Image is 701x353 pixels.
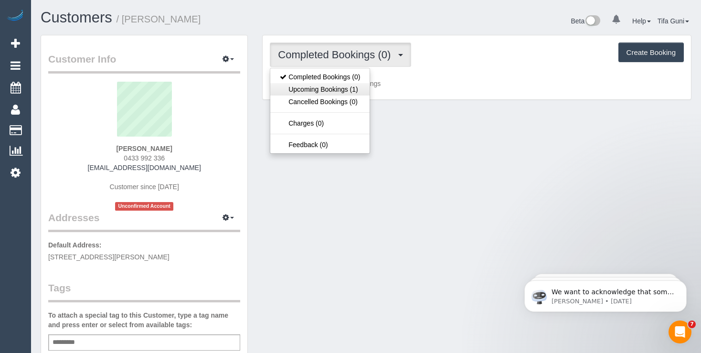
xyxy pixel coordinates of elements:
[48,240,102,250] label: Default Address:
[115,202,173,210] span: Unconfirmed Account
[270,83,370,96] a: Upcoming Bookings (1)
[41,9,112,26] a: Customers
[110,183,179,191] span: Customer since [DATE]
[270,71,370,83] a: Completed Bookings (0)
[270,79,684,88] p: Customer has 0 Completed Bookings
[48,310,240,330] label: To attach a special tag to this Customer, type a tag name and press enter or select from availabl...
[571,17,600,25] a: Beta
[632,17,651,25] a: Help
[270,117,370,129] a: Charges (0)
[117,14,201,24] small: / [PERSON_NAME]
[42,37,165,45] p: Message from Ellie, sent 3w ago
[116,145,172,152] strong: [PERSON_NAME]
[48,52,240,74] legend: Customer Info
[270,96,370,108] a: Cancelled Bookings (0)
[688,321,696,328] span: 7
[669,321,691,343] iframe: Intercom live chat
[510,260,701,327] iframe: Intercom notifications message
[270,43,411,67] button: Completed Bookings (0)
[124,154,165,162] span: 0433 992 336
[42,28,164,159] span: We want to acknowledge that some users may be experiencing lag or slower performance in our softw...
[618,43,684,63] button: Create Booking
[48,281,240,302] legend: Tags
[584,15,600,28] img: New interface
[278,49,395,61] span: Completed Bookings (0)
[6,10,25,23] img: Automaid Logo
[88,164,201,171] a: [EMAIL_ADDRESS][DOMAIN_NAME]
[270,139,370,151] a: Feedback (0)
[48,253,170,261] span: [STREET_ADDRESS][PERSON_NAME]
[658,17,689,25] a: Tifa Guni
